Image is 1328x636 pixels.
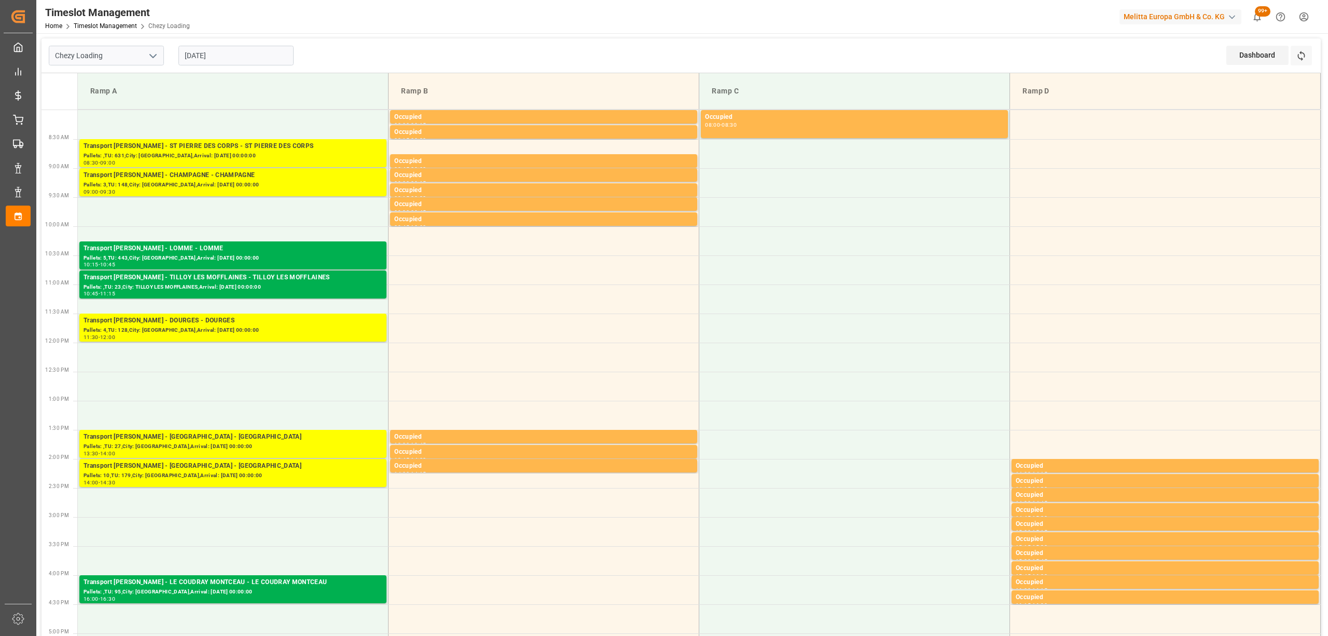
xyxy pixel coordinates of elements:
div: 16:00 [84,597,99,601]
div: Occupied [394,170,693,181]
div: Occupied [394,127,693,138]
div: 09:30 [411,196,426,200]
span: 12:30 PM [45,367,69,373]
div: 16:15 [1016,603,1031,607]
div: - [409,442,411,447]
div: 13:45 [411,442,426,447]
div: - [99,451,100,456]
div: - [1031,530,1032,534]
div: - [99,160,100,165]
div: 16:30 [1032,603,1047,607]
div: - [99,262,100,267]
div: Occupied [394,214,693,225]
div: 09:00 [411,167,426,171]
div: - [409,196,411,200]
div: Occupied [1016,563,1315,574]
span: 2:30 PM [49,483,69,489]
div: 10:00 [411,225,426,229]
div: 09:00 [394,181,409,185]
div: 08:00 [705,123,720,127]
span: 3:30 PM [49,542,69,547]
div: - [99,597,100,601]
div: Transport [PERSON_NAME] - TILLOY LES MOFFLAINES - TILLOY LES MOFFLAINES [84,273,382,283]
div: Timeslot Management [45,5,190,20]
div: 14:45 [1032,500,1047,505]
div: 09:15 [411,181,426,185]
div: Pallets: ,TU: 95,City: [GEOGRAPHIC_DATA],Arrival: [DATE] 00:00:00 [84,588,382,597]
div: Transport [PERSON_NAME] - LE COUDRAY MONTCEAU - LE COUDRAY MONTCEAU [84,577,382,588]
div: 14:15 [1016,486,1031,491]
div: 08:00 [394,123,409,127]
span: 4:00 PM [49,571,69,576]
div: - [1031,588,1032,592]
div: - [1031,500,1032,505]
div: Transport [PERSON_NAME] - CHAMPAGNE - CHAMPAGNE [84,170,382,181]
div: - [99,335,100,340]
input: DD-MM-YYYY [178,46,294,65]
div: - [409,167,411,171]
div: 11:30 [84,335,99,340]
div: - [720,123,722,127]
div: 14:30 [1016,500,1031,505]
div: Transport [PERSON_NAME] - LOMME - LOMME [84,243,382,254]
div: 09:45 [411,210,426,214]
div: 16:30 [100,597,115,601]
div: Transport [PERSON_NAME] - [GEOGRAPHIC_DATA] - [GEOGRAPHIC_DATA] [84,461,382,471]
span: 4:30 PM [49,600,69,605]
div: Transport [PERSON_NAME] - DOURGES - DOURGES [84,316,382,326]
div: 14:00 [1016,471,1031,476]
div: 09:00 [84,190,99,194]
span: 9:00 AM [49,164,69,169]
div: 15:45 [1016,574,1031,578]
div: 15:30 [1016,559,1031,563]
div: 09:30 [100,190,115,194]
div: - [99,480,100,485]
div: Occupied [394,156,693,167]
div: Occupied [394,447,693,457]
span: 11:00 AM [45,280,69,286]
button: Melitta Europa GmbH & Co. KG [1119,7,1246,26]
div: - [99,190,100,194]
div: Occupied [394,461,693,471]
div: Occupied [394,185,693,196]
div: 13:30 [394,442,409,447]
div: - [1031,603,1032,607]
span: 5:00 PM [49,629,69,634]
div: Occupied [1016,476,1315,486]
div: 09:00 [100,160,115,165]
div: 09:45 [394,225,409,229]
div: - [1031,559,1032,563]
div: - [1031,516,1032,520]
span: 99+ [1255,6,1270,17]
div: 15:00 [1016,530,1031,534]
div: 16:00 [1016,588,1031,592]
div: Ramp C [708,82,1001,101]
div: 15:15 [1016,545,1031,549]
div: 14:15 [1032,471,1047,476]
div: 15:30 [1032,545,1047,549]
input: Type to search/select [49,46,164,65]
div: 10:45 [84,291,99,296]
div: 16:00 [1032,574,1047,578]
button: Help Center [1269,5,1292,29]
span: 1:00 PM [49,396,69,402]
div: 15:15 [1032,530,1047,534]
span: 2:00 PM [49,454,69,460]
div: Occupied [1016,548,1315,559]
div: Occupied [394,432,693,442]
div: 12:00 [100,335,115,340]
div: 09:15 [394,196,409,200]
a: Home [45,22,62,30]
div: Pallets: 5,TU: 443,City: [GEOGRAPHIC_DATA],Arrival: [DATE] 00:00:00 [84,254,382,263]
div: Occupied [394,199,693,210]
div: Dashboard [1226,46,1289,65]
div: - [409,457,411,462]
div: 08:15 [411,123,426,127]
div: 10:15 [84,262,99,267]
span: 10:30 AM [45,251,69,256]
div: Occupied [1016,592,1315,603]
div: Pallets: ,TU: 27,City: [GEOGRAPHIC_DATA],Arrival: [DATE] 00:00:00 [84,442,382,451]
div: Pallets: 10,TU: 179,City: [GEOGRAPHIC_DATA],Arrival: [DATE] 00:00:00 [84,471,382,480]
div: 08:30 [84,160,99,165]
div: Pallets: ,TU: 23,City: TILLOY LES MOFFLAINES,Arrival: [DATE] 00:00:00 [84,283,382,292]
